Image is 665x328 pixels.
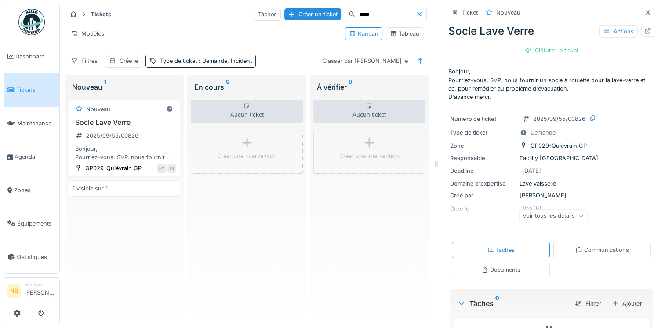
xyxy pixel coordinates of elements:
[317,82,422,92] div: À vérifier
[599,25,638,38] div: Actions
[284,8,341,20] div: Créer un ticket
[349,82,352,92] sup: 0
[4,107,59,140] a: Maintenance
[15,52,56,61] span: Dashboard
[73,118,176,127] h3: Socle Lave Verre
[533,115,585,123] div: 2025/09/55/00826
[571,298,605,310] div: Filtrer
[450,191,653,200] div: [PERSON_NAME]
[17,119,56,128] span: Maintenance
[496,8,520,17] div: Nouveau
[487,246,515,254] div: Tâches
[217,152,277,160] div: Créer une intervention
[450,179,516,188] div: Domaine d'expertise
[87,10,115,18] strong: Tickets
[4,240,59,273] a: Statistiques
[519,209,588,222] div: Voir tous les détails
[450,154,516,162] div: Responsable
[17,219,56,228] span: Équipements
[16,253,56,261] span: Statistiques
[450,167,516,175] div: Deadline
[531,128,556,137] div: Demande
[462,8,478,17] div: Ticket
[450,191,516,200] div: Créé par
[4,73,59,107] a: Tickets
[608,298,646,310] div: Ajouter
[313,100,425,123] div: Aucun ticket
[349,29,378,38] div: Kanban
[197,58,252,64] span: : Demande, Incident
[450,179,653,188] div: Lave vaisselle
[157,164,166,173] div: HT
[531,142,587,150] div: GP029-Quiévrain GP
[24,281,56,288] div: Manager
[67,55,102,67] div: Filtres
[191,100,302,123] div: Aucun ticket
[390,29,419,38] div: Tableau
[521,44,582,56] div: Clôturer le ticket
[72,82,177,92] div: Nouveau
[319,55,412,67] div: Classer par [PERSON_NAME] le
[7,284,21,298] li: NB
[448,67,654,101] p: Bonjour, Pourriez-vous, SVP, nous fournir un socle à roulette pour la lave-verre et ce, pour remé...
[254,8,281,21] div: Tâches
[73,145,176,161] div: Bonjour, Pourriez-vous, SVP, nous fournir un socle à roulette pour la lave-verre et ce, pour remé...
[4,174,59,207] a: Zones
[495,298,499,309] sup: 0
[24,281,56,300] li: [PERSON_NAME]
[73,184,108,193] div: 1 visible sur 1
[104,82,106,92] sup: 1
[86,105,110,113] div: Nouveau
[67,27,108,40] div: Modèles
[4,40,59,73] a: Dashboard
[194,82,299,92] div: En cours
[16,86,56,94] span: Tickets
[160,57,252,65] div: Type de ticket
[15,153,56,161] span: Agenda
[4,207,59,240] a: Équipements
[120,57,138,65] div: Créé le
[226,82,230,92] sup: 0
[450,115,516,123] div: Numéro de ticket
[85,164,142,172] div: GP029-Quiévrain GP
[457,298,568,309] div: Tâches
[450,128,516,137] div: Type de ticket
[450,142,516,150] div: Zone
[4,140,59,174] a: Agenda
[450,154,653,162] div: Facility [GEOGRAPHIC_DATA]
[448,23,654,39] div: Socle Lave Verre
[14,186,56,194] span: Zones
[339,152,399,160] div: Créer une intervention
[167,164,176,173] div: FG
[86,131,138,140] div: 2025/09/55/00826
[575,246,629,254] div: Communications
[18,9,45,35] img: Badge_color-CXgf-gQk.svg
[522,167,541,175] div: [DATE]
[7,281,56,302] a: NB Manager[PERSON_NAME]
[481,266,520,274] div: Documents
